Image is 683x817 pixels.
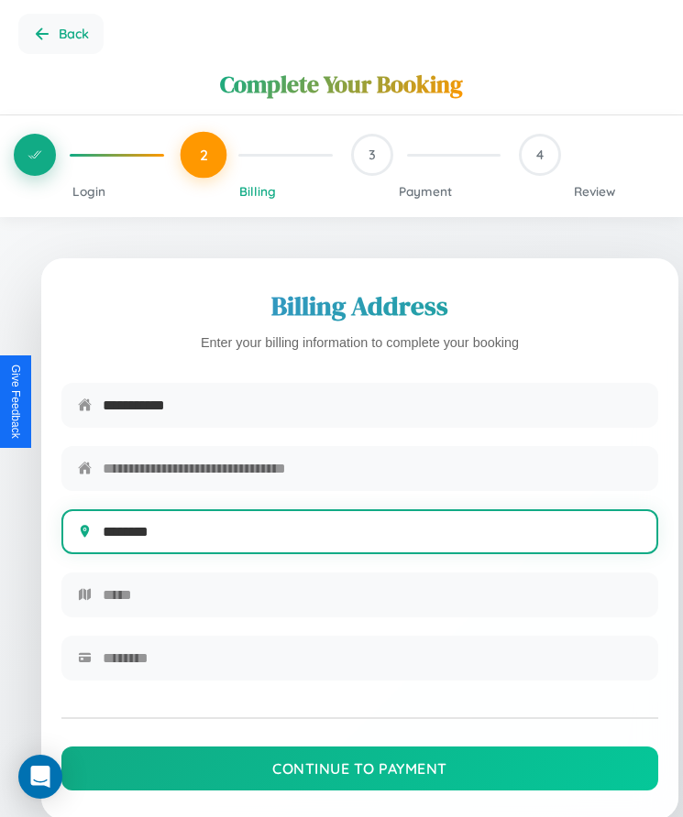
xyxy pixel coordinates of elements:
span: 4 [536,147,544,163]
span: Review [574,183,615,199]
h1: Complete Your Booking [220,68,463,101]
h2: Billing Address [61,288,658,324]
span: Login [72,183,105,199]
div: Give Feedback [9,365,22,439]
p: Enter your billing information to complete your booking [61,332,658,355]
button: Go back [18,14,104,54]
span: 2 [199,146,207,164]
button: Continue to Payment [61,746,658,790]
span: Payment [399,183,452,199]
div: Open Intercom Messenger [18,755,62,799]
span: 3 [369,147,376,163]
span: Billing [239,183,276,199]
